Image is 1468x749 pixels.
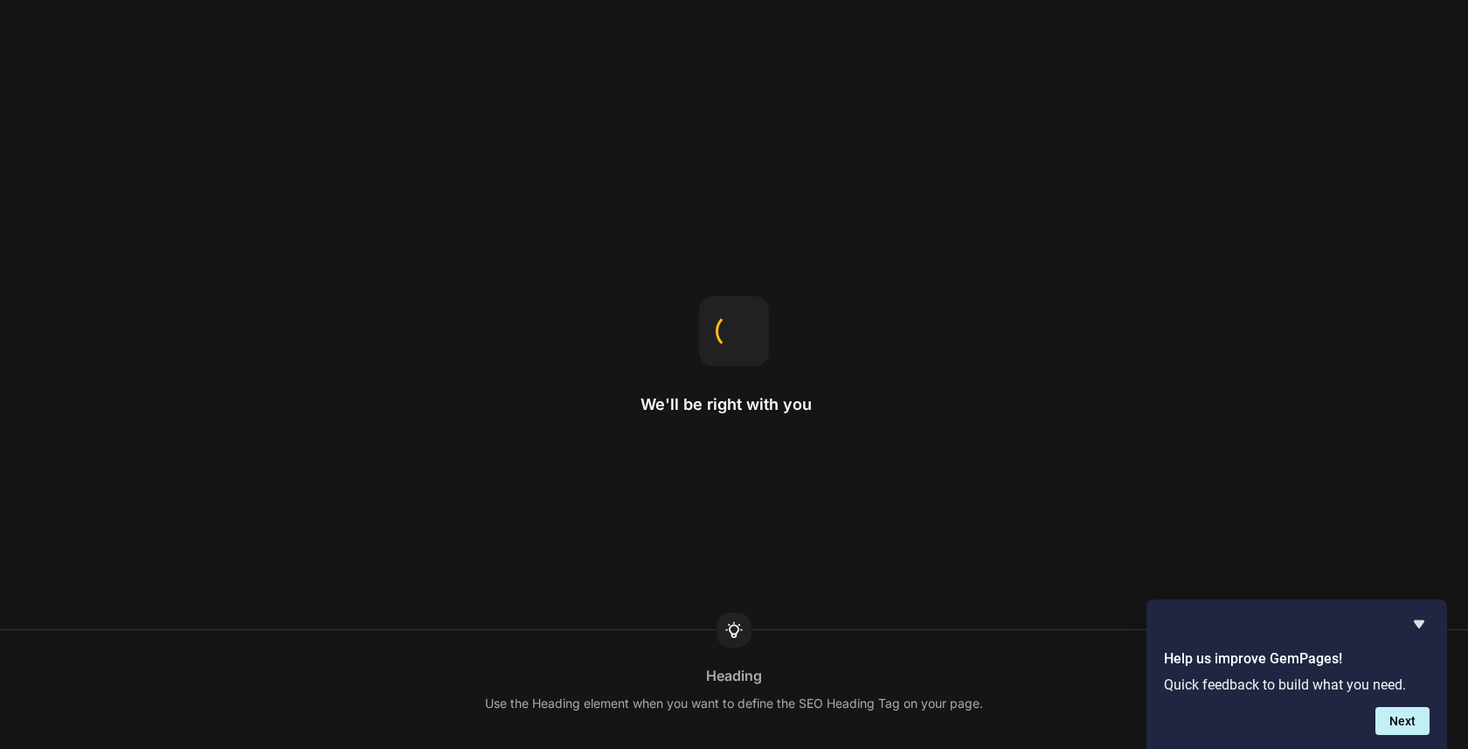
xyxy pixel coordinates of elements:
button: Next question [1375,707,1430,735]
h2: We'll be right with you [641,394,827,415]
button: Hide survey [1409,614,1430,635]
p: Quick feedback to build what you need. [1164,676,1430,693]
div: Heading [706,665,762,686]
div: Help us improve GemPages! [1164,614,1430,735]
div: Use the Heading element when you want to define the SEO Heading Tag on your page. [485,693,983,714]
h2: Help us improve GemPages! [1164,648,1430,669]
